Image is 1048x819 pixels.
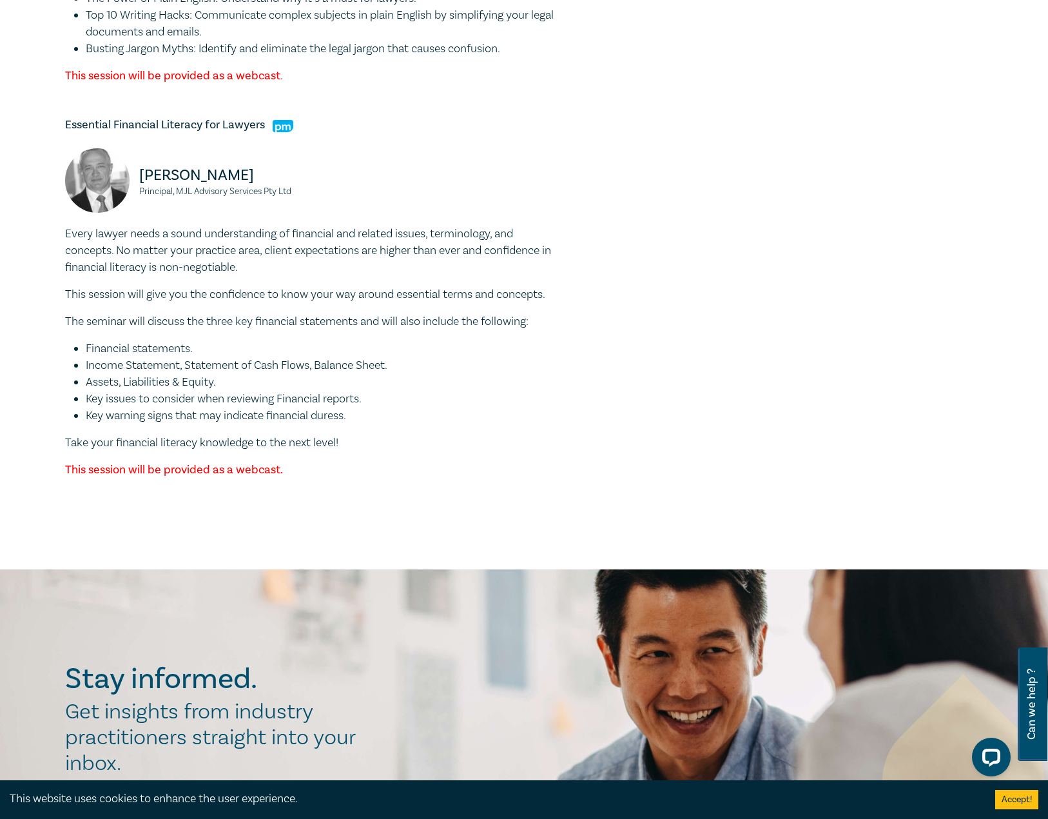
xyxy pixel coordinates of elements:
[86,7,555,41] li: Top 10 Writing Hacks: Communicate complex subjects in plain English by simplifying your legal doc...
[86,340,555,357] li: Financial statements.
[65,662,369,696] h2: Stay informed.
[65,68,280,83] strong: This session will be provided as a webcast
[86,41,555,57] li: Busting Jargon Myths: Identify and eliminate the legal jargon that causes confusion.
[65,462,283,477] strong: This session will be provided as a webcast.
[139,187,302,196] small: Principal, MJL Advisory Services Pty Ltd
[995,790,1038,809] button: Accept cookies
[65,148,130,213] img: Mark J. Laurie
[962,733,1016,787] iframe: LiveChat chat widget
[65,435,555,451] p: Take your financial literacy knowledge to the next level!
[139,165,302,186] p: [PERSON_NAME]
[86,408,555,424] li: Key warning signs that may indicate financial duress.
[65,313,555,330] p: The seminar will discuss the three key financial statements and will also include the following:
[65,117,555,133] h5: Essential Financial Literacy for Lawyers
[65,226,555,276] p: Every lawyer needs a sound understanding of financial and related issues, terminology, and concep...
[86,374,555,391] li: Assets, Liabilities & Equity.
[86,357,555,374] li: Income Statement, Statement of Cash Flows, Balance Sheet.
[86,391,555,408] li: Key issues to consider when reviewing Financial reports.
[65,286,555,303] p: This session will give you the confidence to know your way around essential terms and concepts.
[10,791,976,807] div: This website uses cookies to enhance the user experience.
[280,71,282,83] strong: .
[273,120,293,132] img: Practice Management & Business Skills
[1025,655,1038,753] span: Can we help ?
[65,699,369,776] h2: Get insights from industry practitioners straight into your inbox.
